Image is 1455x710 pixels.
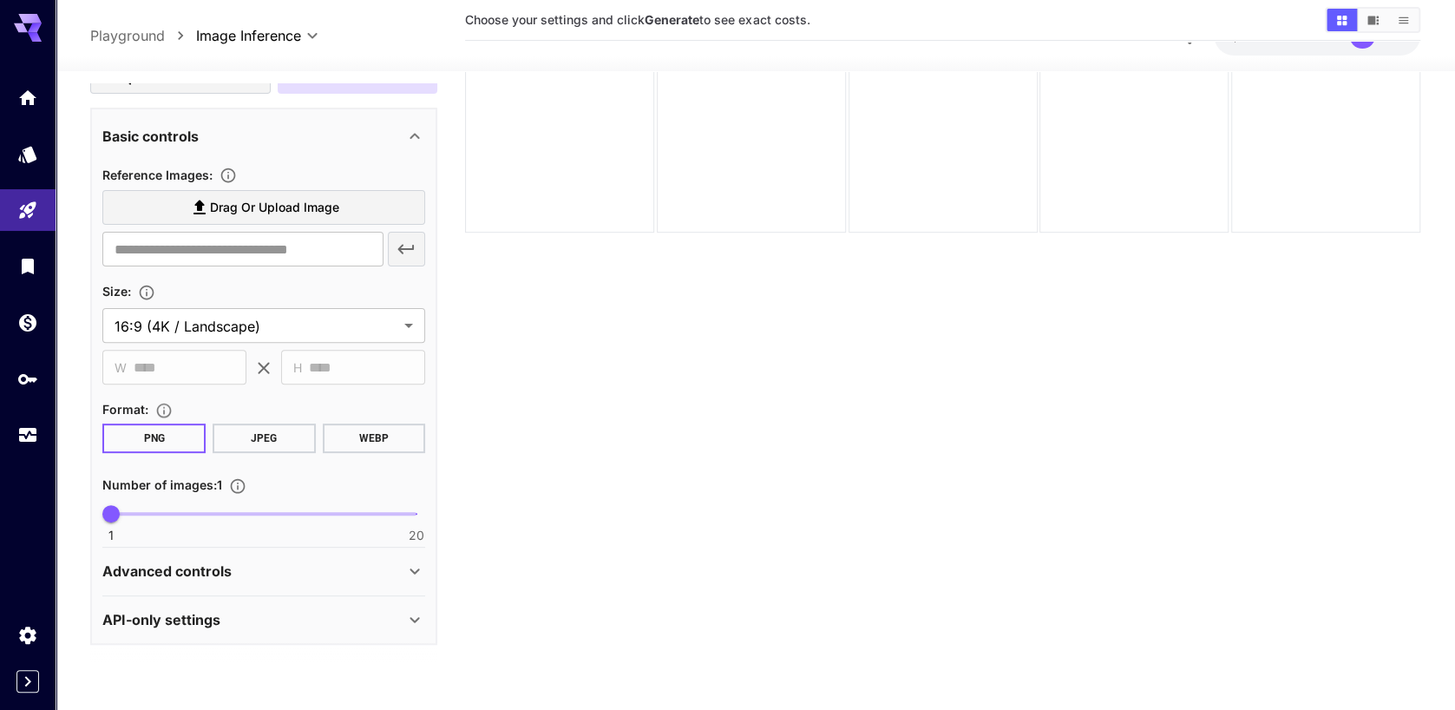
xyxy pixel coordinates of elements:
p: API-only settings [102,609,220,630]
nav: breadcrumb [90,25,196,46]
button: Specify how many images to generate in a single request. Each image generation will be charged se... [222,477,253,495]
div: Settings [17,624,38,646]
div: Wallet [17,312,38,333]
div: Show media in grid viewShow media in video viewShow media in list view [1325,7,1420,33]
button: Expand sidebar [16,670,39,693]
span: $19.23 [1231,29,1275,43]
div: Home [17,87,38,108]
b: Generate [645,12,699,27]
div: Models [17,141,38,163]
button: Show media in video view [1358,9,1388,31]
button: Show media in list view [1388,9,1419,31]
span: Reference Images : [102,168,213,182]
p: Advanced controls [102,561,232,582]
span: Image Inference [196,25,301,46]
button: WEBP [323,424,426,453]
button: PNG [102,424,206,453]
div: Advanced controls [102,550,425,592]
span: credits left [1275,29,1335,43]
span: Size : [102,284,131,299]
button: Upload a reference image to guide the result. This is needed for Image-to-Image or Inpainting. Su... [213,167,244,184]
button: Adjust the dimensions of the generated image by specifying its width and height in pixels, or sel... [131,284,162,301]
span: W [115,358,127,378]
p: Basic controls [102,126,199,147]
div: Library [17,255,38,277]
div: Usage [17,424,38,446]
div: API Keys [17,368,38,390]
button: JPEG [213,424,316,453]
span: Format : [102,402,148,417]
span: H [293,358,302,378]
button: Show media in grid view [1327,9,1357,31]
span: 20 [409,527,424,544]
a: Playground [90,25,165,46]
span: Drag or upload image [210,197,339,219]
span: 16:9 (4K / Landscape) [115,316,397,337]
div: API-only settings [102,599,425,641]
div: Basic controls [102,115,425,157]
span: 1 [108,527,114,544]
div: Playground [17,200,38,221]
button: Choose the file format for the output image. [148,402,180,419]
span: Number of images : 1 [102,477,222,492]
label: Drag or upload image [102,190,425,226]
span: Choose your settings and click to see exact costs. [465,12,809,27]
